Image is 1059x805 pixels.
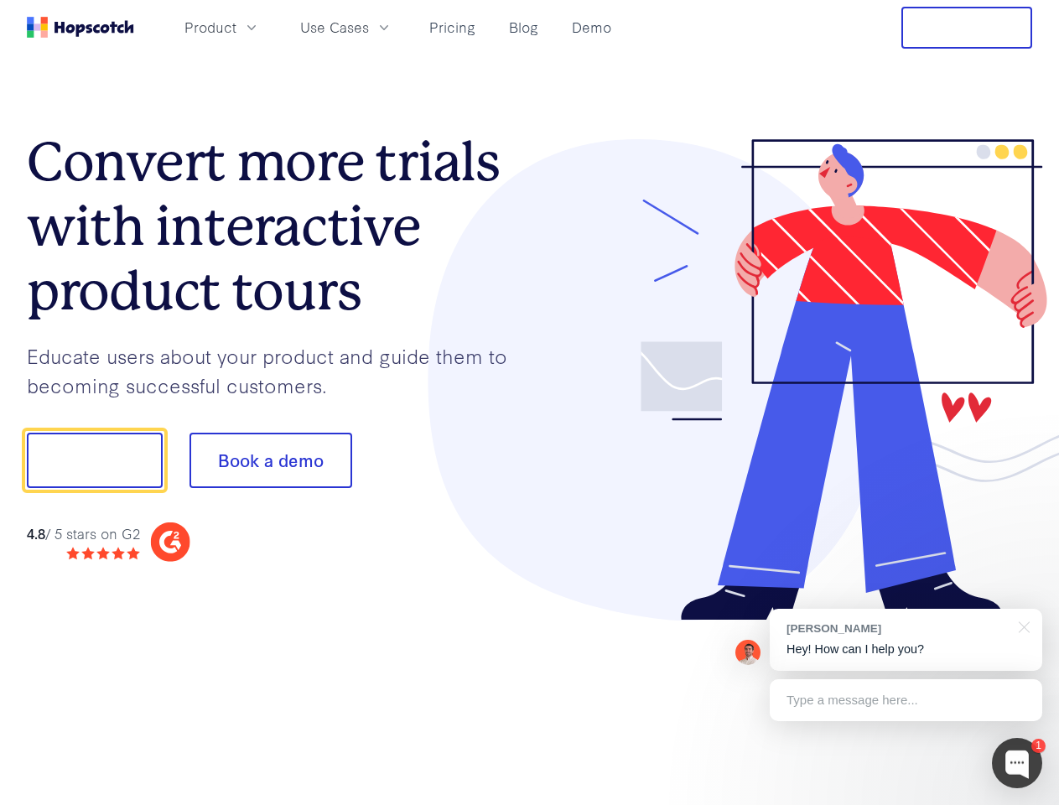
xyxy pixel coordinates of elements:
div: / 5 stars on G2 [27,523,140,544]
a: Home [27,17,134,38]
button: Book a demo [189,433,352,488]
p: Educate users about your product and guide them to becoming successful customers. [27,341,530,399]
a: Blog [502,13,545,41]
button: Use Cases [290,13,402,41]
a: Pricing [423,13,482,41]
button: Free Trial [901,7,1032,49]
div: 1 [1031,739,1046,753]
a: Demo [565,13,618,41]
strong: 4.8 [27,523,45,543]
button: Product [174,13,270,41]
button: Show me! [27,433,163,488]
span: Product [184,17,236,38]
div: Type a message here... [770,679,1042,721]
h1: Convert more trials with interactive product tours [27,130,530,323]
span: Use Cases [300,17,369,38]
img: Mark Spera [735,640,761,665]
p: Hey! How can I help you? [786,641,1025,658]
div: [PERSON_NAME] [786,621,1009,636]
